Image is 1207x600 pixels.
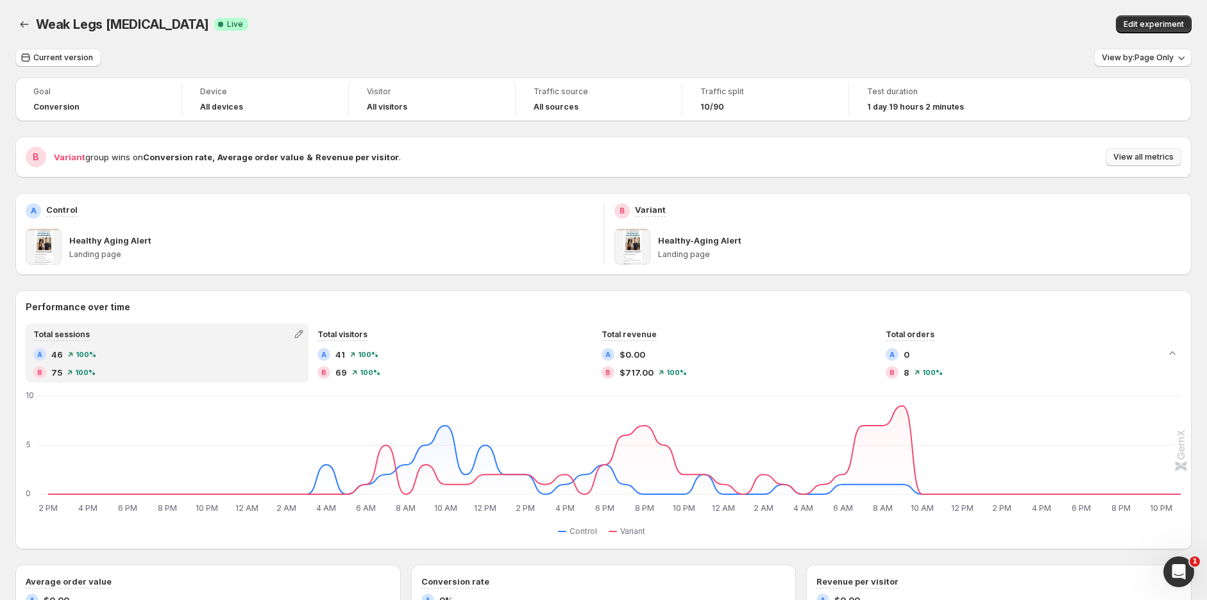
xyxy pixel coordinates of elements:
[335,366,347,379] span: 69
[321,369,326,376] h2: B
[196,503,219,513] text: 10 PM
[609,524,650,539] button: Variant
[1032,503,1051,513] text: 4 PM
[658,234,741,247] p: Healthy-Aging Alert
[335,348,345,361] span: 41
[227,19,243,29] span: Live
[904,366,909,379] span: 8
[867,102,964,112] span: 1 day 19 hours 2 minutes
[69,234,151,247] p: Healthy Aging Alert
[951,503,974,513] text: 12 PM
[1116,15,1192,33] button: Edit experiment
[75,369,96,376] span: 100 %
[316,503,336,513] text: 4 AM
[421,575,489,588] h3: Conversion rate
[360,369,380,376] span: 100 %
[911,503,934,513] text: 10 AM
[570,526,597,537] span: Control
[713,503,736,513] text: 12 AM
[595,503,614,513] text: 6 PM
[37,369,42,376] h2: B
[1072,503,1091,513] text: 6 PM
[200,85,330,113] a: DeviceAll devices
[890,369,895,376] h2: B
[1190,556,1200,567] span: 1
[33,53,93,63] span: Current version
[1163,344,1181,362] button: Collapse chart
[890,351,895,358] h2: A
[307,152,313,162] strong: &
[396,503,416,513] text: 8 AM
[200,102,243,112] h4: All devices
[26,575,112,588] h3: Average order value
[200,87,330,97] span: Device
[904,348,909,361] span: 0
[555,503,575,513] text: 4 PM
[1111,503,1131,513] text: 8 PM
[26,488,31,498] text: 0
[635,203,666,216] p: Variant
[51,366,62,379] span: 75
[15,49,101,67] button: Current version
[534,85,664,113] a: Traffic sourceAll sources
[833,503,853,513] text: 6 AM
[356,503,376,513] text: 6 AM
[867,87,998,97] span: Test duration
[46,203,78,216] p: Control
[367,102,407,112] h4: All visitors
[614,229,650,265] img: Healthy-Aging Alert
[534,102,578,112] h4: All sources
[605,369,611,376] h2: B
[867,85,998,113] a: Test duration1 day 19 hours 2 minutes
[69,249,593,260] p: Landing page
[51,348,63,361] span: 46
[434,503,457,513] text: 10 AM
[31,206,37,216] h2: A
[1124,19,1184,29] span: Edit experiment
[886,329,934,339] span: Total orders
[37,351,42,358] h2: A
[36,17,209,32] span: Weak Legs [MEDICAL_DATA]
[992,503,1011,513] text: 2 PM
[754,503,773,513] text: 2 AM
[620,206,625,216] h2: B
[620,526,645,537] span: Variant
[26,301,1181,313] h2: Performance over time
[316,152,399,162] strong: Revenue per visitor
[620,348,645,361] span: $0.00
[700,85,831,113] a: Traffic split10/90
[620,366,654,379] span: $717.00
[602,329,657,339] span: Total revenue
[33,87,164,97] span: Goal
[321,351,326,358] h2: A
[1113,152,1174,162] span: View all metrics
[666,369,687,376] span: 100 %
[235,503,258,513] text: 12 AM
[26,440,31,449] text: 5
[605,351,611,358] h2: A
[317,329,367,339] span: Total visitors
[143,152,212,162] strong: Conversion rate
[118,503,137,513] text: 6 PM
[54,152,85,162] span: Variant
[1163,556,1194,587] iframe: Intercom live chat
[1102,53,1174,63] span: View by: Page Only
[33,102,80,112] span: Conversion
[33,151,39,163] h2: B
[700,87,831,97] span: Traffic split
[700,102,724,112] span: 10/90
[26,229,62,265] img: Healthy Aging Alert
[516,503,535,513] text: 2 PM
[33,85,164,113] a: GoalConversion
[1150,503,1172,513] text: 10 PM
[33,329,90,339] span: Total sessions
[276,503,296,513] text: 2 AM
[158,503,177,513] text: 8 PM
[673,503,695,513] text: 10 PM
[474,503,496,513] text: 12 PM
[534,87,664,97] span: Traffic source
[1106,148,1181,166] button: View all metrics
[26,390,34,400] text: 10
[78,503,97,513] text: 4 PM
[212,152,215,162] strong: ,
